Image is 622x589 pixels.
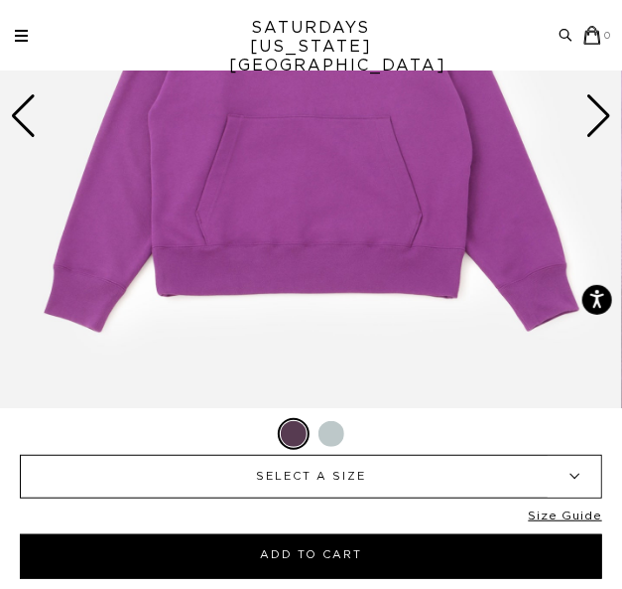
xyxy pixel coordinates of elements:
button: Add to Cart [20,534,602,579]
a: Size Guide [529,509,602,534]
span: SELECT A SIZE [65,456,557,498]
a: SATURDAYS[US_STATE][GEOGRAPHIC_DATA] [229,19,393,75]
div: Previous slide [10,94,37,138]
small: 0 [604,32,612,41]
b: ▾ [548,456,601,498]
a: 0 [583,26,612,45]
div: Next slide [585,94,612,138]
